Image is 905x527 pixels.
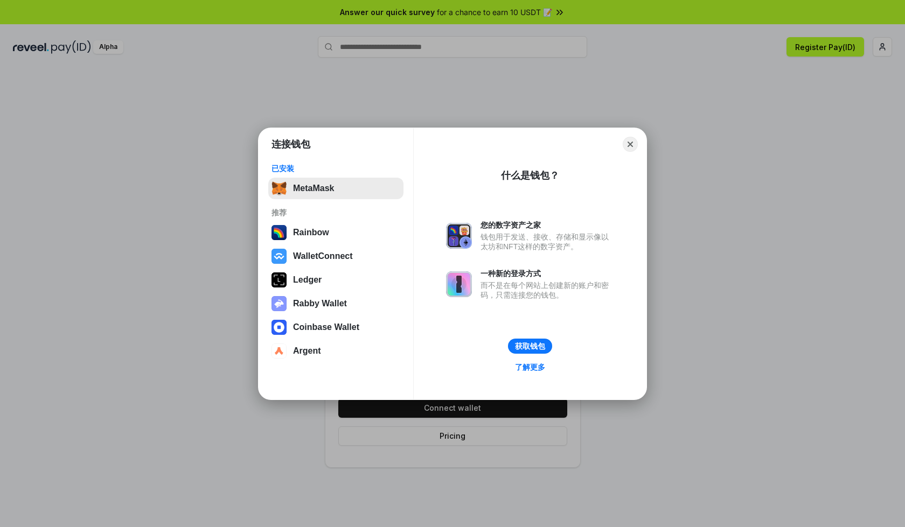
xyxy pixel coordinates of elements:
[293,184,334,193] div: MetaMask
[446,223,472,249] img: svg+xml,%3Csvg%20xmlns%3D%22http%3A%2F%2Fwww.w3.org%2F2000%2Fsvg%22%20fill%3D%22none%22%20viewBox...
[271,225,287,240] img: svg+xml,%3Csvg%20width%3D%22120%22%20height%3D%22120%22%20viewBox%3D%220%200%20120%20120%22%20fil...
[271,320,287,335] img: svg+xml,%3Csvg%20width%3D%2228%22%20height%3D%2228%22%20viewBox%3D%220%200%2028%2028%22%20fill%3D...
[268,222,403,243] button: Rainbow
[293,275,322,285] div: Ledger
[271,272,287,287] img: svg+xml,%3Csvg%20xmlns%3D%22http%3A%2F%2Fwww.w3.org%2F2000%2Fsvg%22%20width%3D%2228%22%20height%3...
[271,138,310,151] h1: 连接钱包
[293,299,347,308] div: Rabby Wallet
[268,293,403,314] button: Rabby Wallet
[293,322,359,332] div: Coinbase Wallet
[508,339,552,354] button: 获取钱包
[446,271,472,297] img: svg+xml,%3Csvg%20xmlns%3D%22http%3A%2F%2Fwww.w3.org%2F2000%2Fsvg%22%20fill%3D%22none%22%20viewBox...
[481,280,614,300] div: 而不是在每个网站上创建新的账户和密码，只需连接您的钱包。
[271,164,400,173] div: 已安装
[481,269,614,278] div: 一种新的登录方式
[515,362,545,372] div: 了解更多
[271,208,400,217] div: 推荐
[271,296,287,311] img: svg+xml,%3Csvg%20xmlns%3D%22http%3A%2F%2Fwww.w3.org%2F2000%2Fsvg%22%20fill%3D%22none%22%20viewBox...
[268,178,403,199] button: MetaMask
[268,340,403,362] button: Argent
[293,346,321,356] div: Argent
[271,343,287,359] img: svg+xml,%3Csvg%20width%3D%2228%22%20height%3D%2228%22%20viewBox%3D%220%200%2028%2028%22%20fill%3D...
[623,137,638,152] button: Close
[293,251,353,261] div: WalletConnect
[481,220,614,230] div: 您的数字资产之家
[515,341,545,351] div: 获取钱包
[268,317,403,338] button: Coinbase Wallet
[271,181,287,196] img: svg+xml,%3Csvg%20fill%3D%22none%22%20height%3D%2233%22%20viewBox%3D%220%200%2035%2033%22%20width%...
[509,360,552,374] a: 了解更多
[271,249,287,264] img: svg+xml,%3Csvg%20width%3D%2228%22%20height%3D%2228%22%20viewBox%3D%220%200%2028%2028%22%20fill%3D...
[268,269,403,291] button: Ledger
[501,169,559,182] div: 什么是钱包？
[293,228,329,237] div: Rainbow
[481,232,614,251] div: 钱包用于发送、接收、存储和显示像以太坊和NFT这样的数字资产。
[268,245,403,267] button: WalletConnect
